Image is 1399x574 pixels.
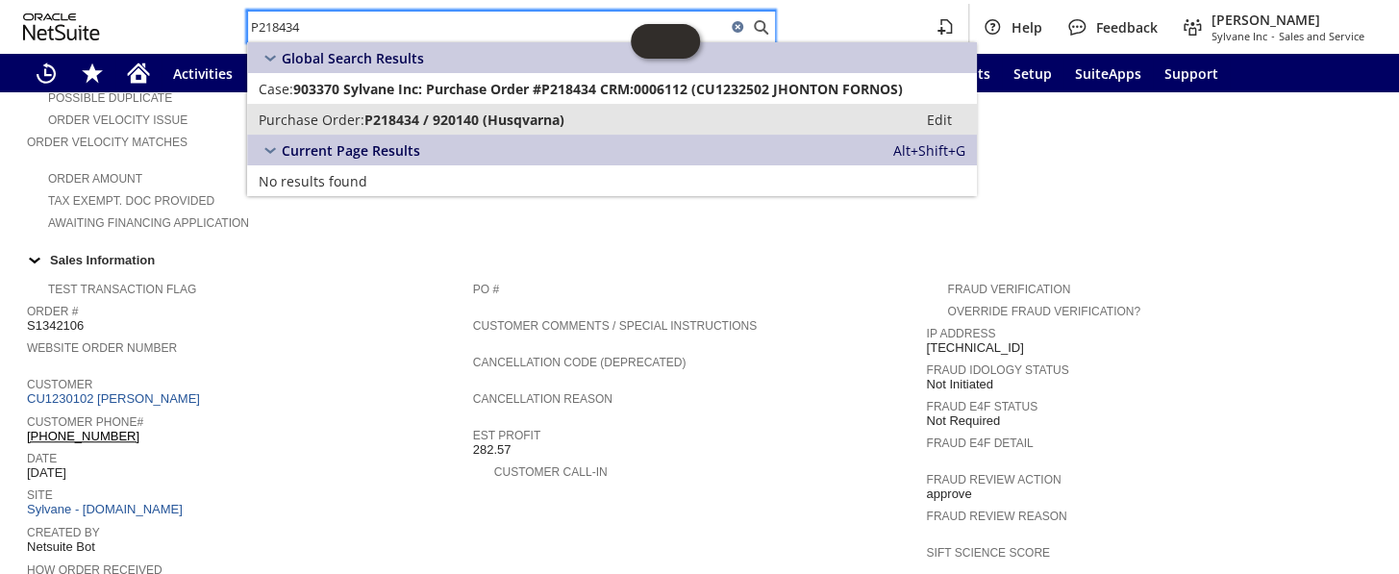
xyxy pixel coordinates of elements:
[48,283,196,296] a: Test Transaction Flag
[906,108,973,131] a: Edit:
[19,247,1372,272] div: Sales Information
[1164,64,1218,83] span: Support
[48,91,172,105] a: Possible Duplicate
[19,247,1380,272] td: Sales Information
[749,15,772,38] svg: Search
[926,377,992,392] span: Not Initiated
[926,487,971,502] span: approve
[115,54,162,92] a: Home
[48,113,187,127] a: Order Velocity Issue
[1013,64,1052,83] span: Setup
[926,327,995,340] a: IP Address
[35,62,58,85] svg: Recent Records
[69,54,115,92] div: Shortcuts
[1012,18,1042,37] span: Help
[48,216,249,230] a: Awaiting Financing Application
[631,24,700,59] iframe: Click here to launch Oracle Guided Learning Help Panel
[926,473,1061,487] a: Fraud Review Action
[247,165,977,196] a: No results found
[1212,29,1267,43] span: Sylvane Inc
[473,283,499,296] a: PO #
[947,283,1070,296] a: Fraud Verification
[1002,54,1063,92] a: Setup
[1096,18,1158,37] span: Feedback
[1075,64,1141,83] span: SuiteApps
[926,413,1000,429] span: Not Required
[27,539,95,555] span: Netsuite Bot
[282,141,420,160] span: Current Page Results
[926,437,1033,450] a: Fraud E4F Detail
[1212,11,1364,29] span: [PERSON_NAME]
[494,465,608,479] a: Customer Call-in
[247,104,977,135] a: Purchase Order:P218434 / 920140 (Husqvarna)Edit:
[27,429,139,443] a: [PHONE_NUMBER]
[293,80,903,98] span: 903370 Sylvane Inc: Purchase Order #P218434 CRM:0006112 (CU1232502 JHONTON FORNOS)
[27,318,84,334] span: S1342106
[364,111,564,129] span: P218434 / 920140 (Husqvarna)
[162,54,244,92] a: Activities
[282,49,424,67] span: Global Search Results
[893,141,965,160] span: Alt+Shift+G
[259,172,367,190] span: No results found
[27,452,57,465] a: Date
[926,363,1068,377] a: Fraud Idology Status
[244,54,341,92] a: Warehouse
[81,62,104,85] svg: Shortcuts
[248,15,726,38] input: Search
[1153,54,1230,92] a: Support
[473,356,687,369] a: Cancellation Code (deprecated)
[27,415,143,429] a: Customer Phone#
[27,502,187,516] a: Sylvane - [DOMAIN_NAME]
[1271,29,1275,43] span: -
[247,73,977,104] a: Case:903370 Sylvane Inc: Purchase Order #P218434 CRM:0006112 (CU1232502 JHONTON FORNOS)Edit:
[48,194,214,208] a: Tax Exempt. Doc Provided
[23,13,100,40] svg: logo
[27,526,100,539] a: Created By
[1063,54,1153,92] a: SuiteApps
[48,172,142,186] a: Order Amount
[473,319,757,333] a: Customer Comments / Special Instructions
[473,392,612,406] a: Cancellation Reason
[665,24,700,59] span: Oracle Guided Learning Widget. To move around, please hold and drag
[926,510,1066,523] a: Fraud Review Reason
[926,546,1049,560] a: Sift Science Score
[23,54,69,92] a: Recent Records
[1279,29,1364,43] span: Sales and Service
[27,305,78,318] a: Order #
[259,80,293,98] span: Case:
[926,340,1023,356] span: [TECHNICAL_ID]
[27,136,187,149] a: Order Velocity Matches
[27,378,92,391] a: Customer
[27,391,205,406] a: CU1230102 [PERSON_NAME]
[259,111,364,129] span: Purchase Order:
[926,400,1037,413] a: Fraud E4F Status
[947,305,1139,318] a: Override Fraud Verification?
[27,488,53,502] a: Site
[127,62,150,85] svg: Home
[27,465,66,481] span: [DATE]
[473,429,540,442] a: Est Profit
[473,442,512,458] span: 282.57
[27,341,177,355] a: Website Order Number
[173,64,233,83] span: Activities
